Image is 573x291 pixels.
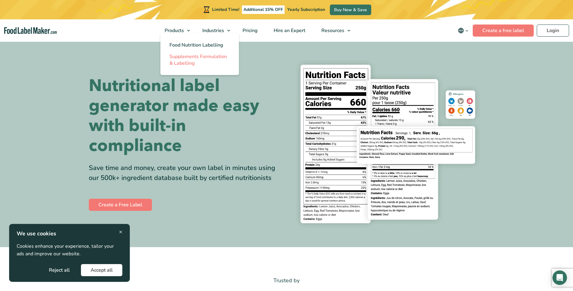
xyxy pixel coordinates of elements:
h1: Nutritional label generator made easy with built-in compliance [89,76,282,156]
a: Buy Now & Save [330,5,371,15]
a: Login [537,25,569,37]
a: Products [157,19,193,42]
a: Resources [314,19,353,42]
span: Food Nutrition Labelling [169,42,223,48]
a: Pricing [235,19,264,42]
strong: We use cookies [17,230,56,237]
span: Limited Time! [212,7,239,12]
a: Create a Free Label [89,199,152,211]
span: Pricing [241,27,258,34]
span: Yearly Subscription [287,7,325,12]
button: Accept all [81,264,122,276]
span: Industries [201,27,225,34]
p: Cookies enhance your experience, tailor your ads and improve our website. [17,243,122,258]
div: Open Intercom Messenger [552,270,567,285]
a: Food Nutrition Labelling [160,39,239,51]
span: Products [163,27,185,34]
span: × [119,228,122,236]
a: Industries [195,19,233,42]
span: Resources [320,27,345,34]
span: Hire an Expert [272,27,306,34]
a: Supplements Formulation & Labelling [160,51,239,69]
p: Trusted by [89,276,484,285]
button: Reject all [39,264,79,276]
span: Supplements Formulation & Labelling [169,53,227,67]
a: Create a free label [473,25,534,37]
div: Save time and money, create your own label in minutes using our 500k+ ingredient database built b... [89,163,282,183]
a: Hire an Expert [266,19,312,42]
span: Additional 15% OFF [242,5,285,14]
